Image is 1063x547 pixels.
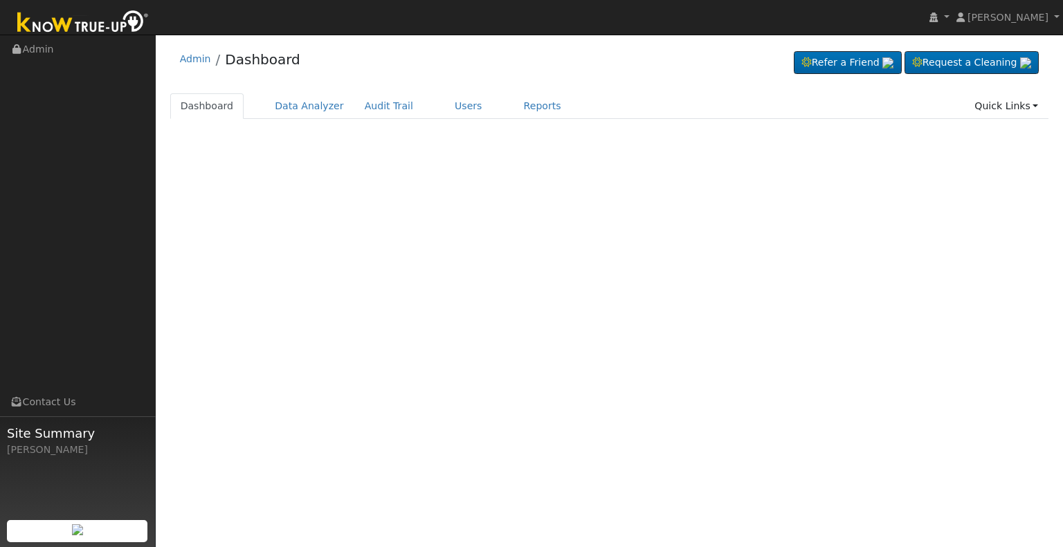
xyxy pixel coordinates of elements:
div: [PERSON_NAME] [7,443,148,457]
img: retrieve [1020,57,1031,68]
a: Audit Trail [354,93,424,119]
span: Site Summary [7,424,148,443]
a: Users [444,93,493,119]
img: Know True-Up [10,8,156,39]
a: Data Analyzer [264,93,354,119]
span: [PERSON_NAME] [967,12,1048,23]
a: Reports [514,93,572,119]
a: Quick Links [964,93,1048,119]
a: Refer a Friend [794,51,902,75]
a: Dashboard [225,51,300,68]
a: Dashboard [170,93,244,119]
img: retrieve [72,524,83,535]
img: retrieve [882,57,893,68]
a: Admin [180,53,211,64]
a: Request a Cleaning [905,51,1039,75]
